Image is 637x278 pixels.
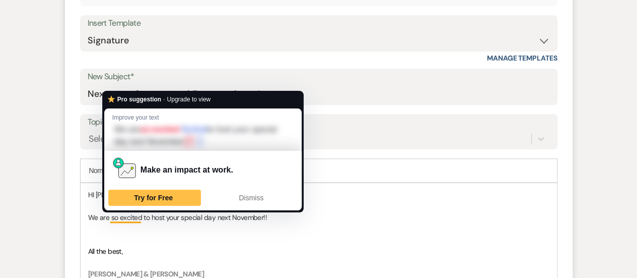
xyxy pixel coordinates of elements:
[89,132,141,146] div: Select topics
[88,16,550,31] div: Insert Template
[487,53,557,63] a: Manage Templates
[88,247,123,256] span: All the best,
[88,189,549,200] p: HI [PERSON_NAME] & [PERSON_NAME],
[88,70,550,84] label: New Subject*
[88,212,549,223] p: We are so excited to host your special day next November!!
[88,115,550,130] label: Topics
